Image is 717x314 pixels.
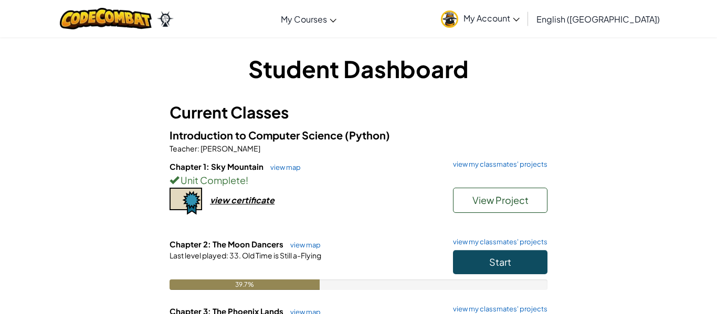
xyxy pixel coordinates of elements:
[199,144,260,153] span: [PERSON_NAME]
[170,144,197,153] span: Teacher
[170,101,547,124] h3: Current Classes
[226,251,228,260] span: :
[197,144,199,153] span: :
[170,52,547,85] h1: Student Dashboard
[170,194,275,205] a: view certificate
[210,194,275,205] div: view certificate
[228,251,241,260] span: 33.
[436,2,525,35] a: My Account
[453,188,547,213] button: View Project
[448,161,547,168] a: view my classmates' projects
[170,161,265,171] span: Chapter 1: Sky Mountain
[345,128,390,142] span: (Python)
[489,256,511,268] span: Start
[448,239,547,245] a: view my classmates' projects
[179,174,246,186] span: Unit Complete
[170,251,226,260] span: Last level played
[448,306,547,312] a: view my classmates' projects
[472,194,529,206] span: View Project
[276,5,342,33] a: My Courses
[60,8,152,29] img: CodeCombat logo
[246,174,248,186] span: !
[170,188,202,215] img: certificate-icon.png
[285,241,321,249] a: view map
[157,11,174,27] img: Ozaria
[463,13,520,24] span: My Account
[281,14,327,25] span: My Courses
[265,163,301,171] a: view map
[170,128,345,142] span: Introduction to Computer Science
[536,14,660,25] span: English ([GEOGRAPHIC_DATA])
[241,251,321,260] span: Old Time is Still a-Flying
[170,279,320,290] div: 39.7%
[453,250,547,274] button: Start
[170,239,285,249] span: Chapter 2: The Moon Dancers
[441,10,458,28] img: avatar
[531,5,665,33] a: English ([GEOGRAPHIC_DATA])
